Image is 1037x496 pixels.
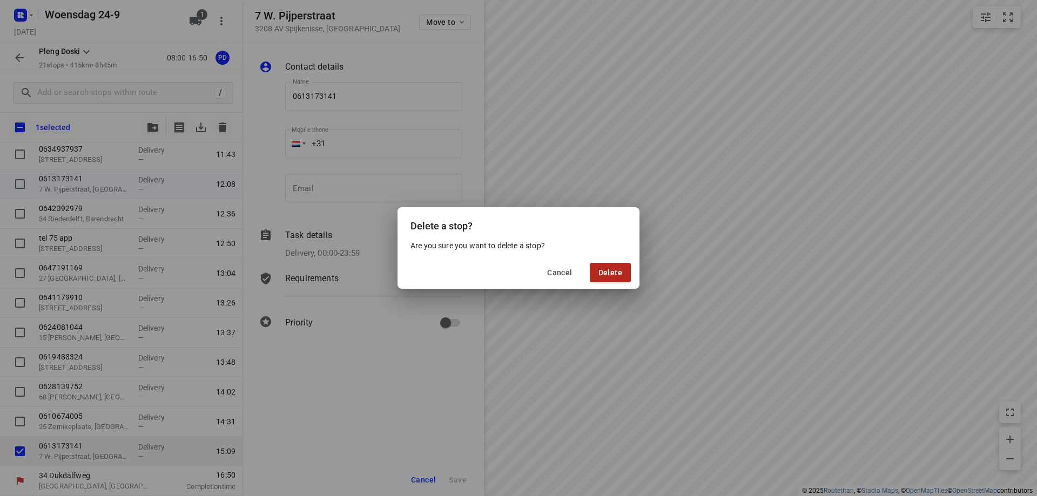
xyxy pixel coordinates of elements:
[538,263,581,282] button: Cancel
[598,268,622,277] span: Delete
[590,263,631,282] button: Delete
[398,207,639,240] div: Delete a stop?
[547,268,572,277] span: Cancel
[410,240,627,251] p: Are you sure you want to delete a stop?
